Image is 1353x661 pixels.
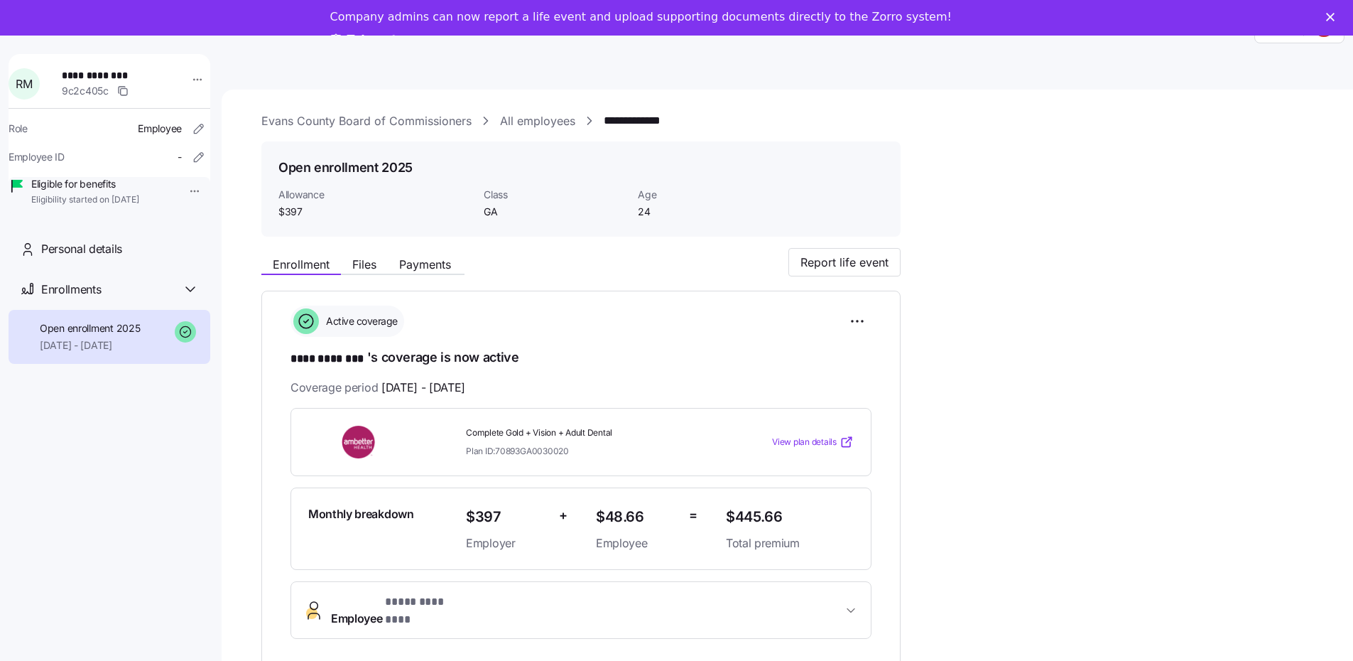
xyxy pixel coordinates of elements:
span: Age [638,188,781,202]
span: = [689,505,697,526]
a: All employees [500,112,575,130]
span: View plan details [772,436,837,449]
span: [DATE] - [DATE] [40,338,140,353]
span: Complete Gold + Vision + Adult Dental [466,427,714,439]
a: Take a tour [330,33,419,48]
a: Evans County Board of Commissioners [261,112,472,130]
span: Plan ID: 70893GA0030020 [466,445,569,457]
span: 24 [638,205,781,219]
h1: Open enrollment 2025 [278,158,413,176]
span: Report life event [800,254,889,271]
span: Eligible for benefits [31,177,139,191]
span: Enrollment [273,259,330,270]
span: $397 [466,505,548,529]
span: [DATE] - [DATE] [381,379,465,397]
span: Employee [596,534,678,552]
span: 9c2c405c [62,84,109,98]
span: Coverage period [290,379,465,397]
span: Files [352,259,376,270]
span: Employee [138,122,182,136]
span: Payments [399,259,451,270]
span: Active coverage [322,314,398,328]
span: Open enrollment 2025 [40,321,140,335]
span: $445.66 [726,505,854,529]
span: Total premium [726,534,854,552]
span: Allowance [278,188,472,202]
div: Company admins can now report a life event and upload supporting documents directly to the Zorro ... [330,10,952,24]
span: $397 [278,205,472,219]
span: R M [16,78,32,90]
span: Enrollments [41,281,101,299]
span: + [559,505,567,526]
span: Monthly breakdown [308,505,414,523]
span: Eligibility started on [DATE] [31,194,139,206]
img: Ambetter [308,426,411,458]
span: Personal details [41,240,122,258]
span: Employer [466,534,548,552]
a: View plan details [772,435,854,449]
span: - [178,150,182,164]
h1: 's coverage is now active [290,348,871,368]
span: Employee [331,593,467,628]
span: Employee ID [9,150,65,164]
span: $48.66 [596,505,678,529]
span: Role [9,122,28,136]
button: Report life event [788,248,901,276]
span: GA [484,205,626,219]
span: Class [484,188,626,202]
div: Close [1326,13,1340,21]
